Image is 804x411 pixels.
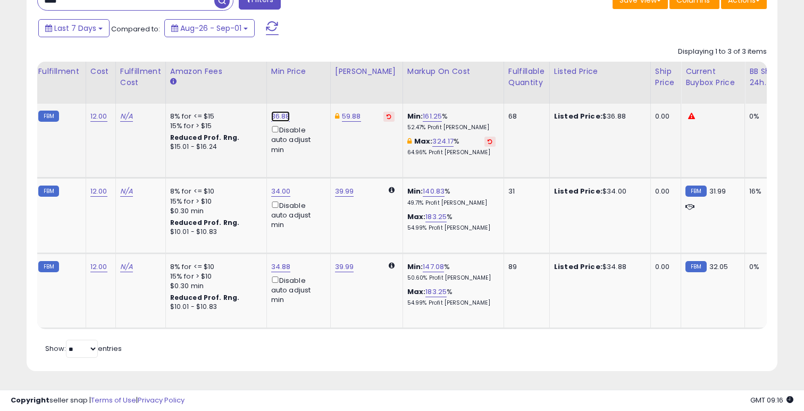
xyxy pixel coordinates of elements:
div: 15% for > $15 [170,121,258,131]
div: $15.01 - $16.24 [170,142,258,152]
div: 15% for > $10 [170,272,258,281]
th: The percentage added to the cost of goods (COGS) that forms the calculator for Min & Max prices. [403,62,504,104]
a: N/A [120,186,133,197]
a: 12.00 [90,111,107,122]
span: 32.05 [709,262,728,272]
div: Fulfillable Quantity [508,66,545,88]
b: Max: [407,212,426,222]
div: $34.00 [554,187,642,196]
b: Listed Price: [554,262,602,272]
p: 50.60% Profit [PERSON_NAME] [407,274,496,282]
b: Reduced Prof. Rng. [170,218,240,227]
div: BB Share 24h. [749,66,788,88]
b: Reduced Prof. Rng. [170,133,240,142]
div: % [407,137,496,156]
div: $10.01 - $10.83 [170,303,258,312]
div: % [407,187,496,206]
span: 31.99 [709,186,726,196]
a: 39.99 [335,262,354,272]
div: Disable auto adjust min [271,199,322,230]
div: % [407,262,496,282]
span: Last 7 Days [54,23,96,33]
span: 2025-09-9 09:16 GMT [750,395,793,405]
small: FBM [685,261,706,272]
div: Amazon Fees [170,66,262,77]
div: Displaying 1 to 3 of 3 items [678,47,767,57]
p: 49.71% Profit [PERSON_NAME] [407,199,496,207]
a: 147.08 [423,262,444,272]
a: Terms of Use [91,395,136,405]
a: 39.99 [335,186,354,197]
div: $10.01 - $10.83 [170,228,258,237]
div: 0.00 [655,262,673,272]
small: FBM [38,186,59,197]
div: 8% for <= $10 [170,187,258,196]
div: Min Price [271,66,326,77]
strong: Copyright [11,395,49,405]
div: 0% [749,262,784,272]
a: 34.88 [271,262,291,272]
div: 16% [749,187,784,196]
div: $0.30 min [170,281,258,291]
b: Max: [414,136,433,146]
small: FBM [38,261,59,272]
a: Privacy Policy [138,395,185,405]
div: 8% for <= $15 [170,112,258,121]
button: Last 7 Days [38,19,110,37]
div: Cost [90,66,111,77]
small: Amazon Fees. [170,77,177,87]
div: Ship Price [655,66,676,88]
div: Listed Price [554,66,646,77]
a: 140.83 [423,186,445,197]
div: 0.00 [655,112,673,121]
a: 36.88 [271,111,290,122]
p: 64.96% Profit [PERSON_NAME] [407,149,496,156]
div: % [407,212,496,232]
b: Listed Price: [554,111,602,121]
p: 54.99% Profit [PERSON_NAME] [407,299,496,307]
div: [PERSON_NAME] [335,66,398,77]
b: Min: [407,186,423,196]
span: Show: entries [45,343,122,354]
button: Aug-26 - Sep-01 [164,19,255,37]
div: $34.88 [554,262,642,272]
div: Current Buybox Price [685,66,740,88]
div: $0.30 min [170,206,258,216]
div: Disable auto adjust min [271,124,322,155]
a: 183.25 [425,287,447,297]
a: 183.25 [425,212,447,222]
div: 31 [508,187,541,196]
p: 52.47% Profit [PERSON_NAME] [407,124,496,131]
a: 161.25 [423,111,442,122]
b: Reduced Prof. Rng. [170,293,240,302]
a: 12.00 [90,186,107,197]
span: Compared to: [111,24,160,34]
b: Max: [407,287,426,297]
div: % [407,287,496,307]
div: 68 [508,112,541,121]
div: 15% for > $10 [170,197,258,206]
a: 12.00 [90,262,107,272]
div: $36.88 [554,112,642,121]
a: N/A [120,262,133,272]
div: 8% for <= $10 [170,262,258,272]
a: N/A [120,111,133,122]
a: 34.00 [271,186,291,197]
div: 0% [749,112,784,121]
div: Disable auto adjust min [271,274,322,305]
small: FBM [685,186,706,197]
small: FBM [38,111,59,122]
span: Aug-26 - Sep-01 [180,23,241,33]
b: Min: [407,262,423,272]
p: 54.99% Profit [PERSON_NAME] [407,224,496,232]
a: 59.88 [342,111,361,122]
div: % [407,112,496,131]
div: 0.00 [655,187,673,196]
div: seller snap | | [11,396,185,406]
b: Listed Price: [554,186,602,196]
div: Fulfillment Cost [120,66,161,88]
a: 324.17 [432,136,454,147]
div: Markup on Cost [407,66,499,77]
b: Min: [407,111,423,121]
div: Fulfillment [38,66,81,77]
